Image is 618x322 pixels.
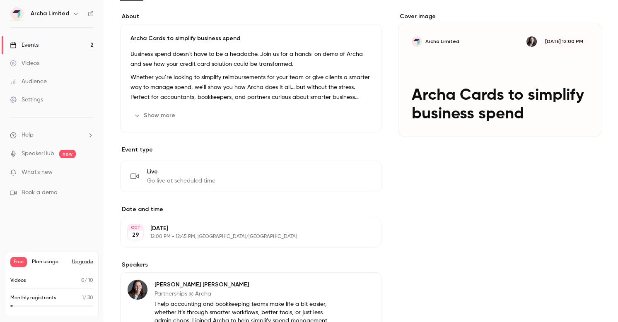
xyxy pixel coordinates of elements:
[150,233,338,240] p: 12:00 PM - 12:45 PM, [GEOGRAPHIC_DATA]/[GEOGRAPHIC_DATA]
[10,294,56,302] p: Monthly registrants
[81,277,93,284] p: / 10
[128,225,143,231] div: OCT
[22,149,54,158] a: SpeakerHub
[10,59,39,67] div: Videos
[154,290,328,298] p: Partnerships @ Archa
[10,277,26,284] p: Videos
[59,150,76,158] span: new
[81,278,84,283] span: 0
[22,131,34,139] span: Help
[130,34,371,43] p: Archa Cards to simplify business spend
[128,280,147,300] img: Emily Emberson
[72,259,93,265] button: Upgrade
[120,205,381,214] label: Date and time
[82,294,93,302] p: / 30
[10,41,39,49] div: Events
[120,146,381,154] p: Event type
[120,12,381,21] label: About
[150,224,338,233] p: [DATE]
[130,49,371,69] p: Business spend doesn’t have to be a headache. Join us for a hands-on demo of Archa and see how yo...
[10,131,94,139] li: help-dropdown-opener
[147,168,215,176] span: Live
[398,12,601,21] label: Cover image
[130,72,371,102] p: Whether you’re looking to simplify reimbursements for your team or give clients a smarter way to ...
[82,296,84,300] span: 1
[10,7,24,20] img: Archa Limited
[10,77,47,86] div: Audience
[130,109,180,122] button: Show more
[10,96,43,104] div: Settings
[132,231,139,239] p: 29
[22,168,53,177] span: What's new
[120,261,381,269] label: Speakers
[10,257,27,267] span: Free
[154,281,328,289] p: [PERSON_NAME] [PERSON_NAME]
[32,259,67,265] span: Plan usage
[147,177,215,185] span: Go live at scheduled time
[84,169,94,176] iframe: Noticeable Trigger
[31,10,69,18] h6: Archa Limited
[398,12,601,137] section: Cover image
[22,188,57,197] span: Book a demo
